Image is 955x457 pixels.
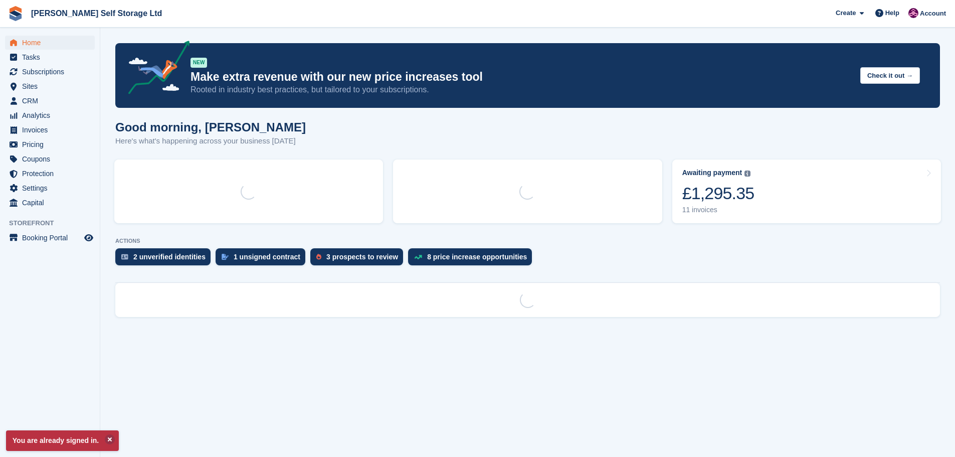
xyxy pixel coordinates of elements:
p: You are already signed in. [6,430,119,451]
div: 2 unverified identities [133,253,206,261]
p: ACTIONS [115,238,940,244]
img: icon-info-grey-7440780725fd019a000dd9b08b2336e03edf1995a4989e88bcd33f0948082b44.svg [744,171,750,177]
span: Home [22,36,82,50]
img: price-adjustments-announcement-icon-8257ccfd72463d97f412b2fc003d46551f7dbcb40ab6d574587a9cd5c0d94... [120,41,190,98]
span: Subscriptions [22,65,82,79]
a: menu [5,167,95,181]
div: Awaiting payment [682,169,742,177]
span: Tasks [22,50,82,64]
a: [PERSON_NAME] Self Storage Ltd [27,5,166,22]
span: Help [885,8,899,18]
span: CRM [22,94,82,108]
div: £1,295.35 [682,183,754,204]
a: menu [5,94,95,108]
button: Check it out → [860,67,920,84]
a: menu [5,108,95,122]
img: contract_signature_icon-13c848040528278c33f63329250d36e43548de30e8caae1d1a13099fd9432cc5.svg [222,254,229,260]
img: verify_identity-adf6edd0f0f0b5bbfe63781bf79b02c33cf7c696d77639b501bdc392416b5a36.svg [121,254,128,260]
span: Pricing [22,137,82,151]
a: 8 price increase opportunities [408,248,537,270]
div: 1 unsigned contract [234,253,300,261]
a: menu [5,65,95,79]
div: 11 invoices [682,206,754,214]
a: menu [5,50,95,64]
p: Rooted in industry best practices, but tailored to your subscriptions. [190,84,852,95]
span: Analytics [22,108,82,122]
h1: Good morning, [PERSON_NAME] [115,120,306,134]
span: Protection [22,167,82,181]
p: Here's what's happening across your business [DATE] [115,135,306,147]
img: prospect-51fa495bee0391a8d652442698ab0144808aea92771e9ea1ae160a38d050c398.svg [316,254,321,260]
img: price_increase_opportunities-93ffe204e8149a01c8c9dc8f82e8f89637d9d84a8eef4429ea346261dce0b2c0.svg [414,255,422,259]
span: Create [836,8,856,18]
span: Invoices [22,123,82,137]
a: menu [5,181,95,195]
a: menu [5,137,95,151]
a: 3 prospects to review [310,248,408,270]
a: menu [5,36,95,50]
a: 2 unverified identities [115,248,216,270]
img: stora-icon-8386f47178a22dfd0bd8f6a31ec36ba5ce8667c1dd55bd0f319d3a0aa187defe.svg [8,6,23,21]
div: 8 price increase opportunities [427,253,527,261]
span: Settings [22,181,82,195]
a: menu [5,196,95,210]
a: menu [5,123,95,137]
span: Sites [22,79,82,93]
span: Coupons [22,152,82,166]
img: Lydia Wild [908,8,918,18]
span: Booking Portal [22,231,82,245]
div: NEW [190,58,207,68]
div: 3 prospects to review [326,253,398,261]
a: Awaiting payment £1,295.35 11 invoices [672,160,941,223]
a: menu [5,231,95,245]
p: Make extra revenue with our new price increases tool [190,70,852,84]
a: menu [5,79,95,93]
span: Capital [22,196,82,210]
span: Account [920,9,946,19]
a: 1 unsigned contract [216,248,310,270]
span: Storefront [9,218,100,228]
a: menu [5,152,95,166]
a: Preview store [83,232,95,244]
